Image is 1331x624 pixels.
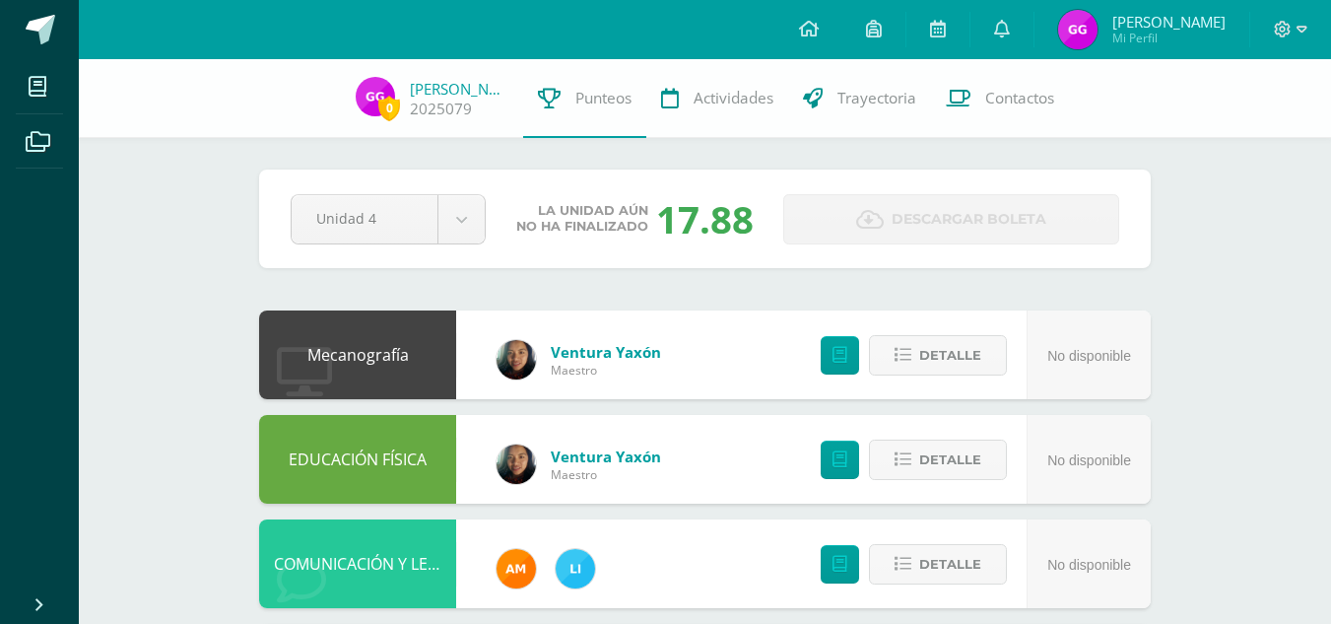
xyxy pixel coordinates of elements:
a: [PERSON_NAME] [410,79,508,99]
img: 27d1f5085982c2e99c83fb29c656b88a.png [497,549,536,589]
div: EDUCACIÓN FÍSICA [259,415,456,504]
div: 17.88 [656,193,754,244]
img: 1a0dcee19ef4784064e0f01f358a8070.png [356,77,395,116]
img: 8175af1d143b9940f41fde7902e8cac3.png [497,340,536,380]
span: Punteos [575,88,632,108]
span: Unidad 4 [316,195,413,242]
span: Descargar boleta [892,195,1046,243]
div: COMUNICACIÓN Y LENGUAJE, IDIOMA EXTRANJERO [259,520,456,608]
a: 2025079 [410,99,472,119]
a: Punteos [523,59,646,138]
span: No disponible [1047,557,1131,573]
span: Detalle [919,337,981,374]
span: No disponible [1047,452,1131,468]
span: 0 [378,96,400,120]
span: [PERSON_NAME] [1112,12,1226,32]
span: Mi Perfil [1112,30,1226,46]
span: Maestro [551,466,661,483]
span: Detalle [919,442,981,478]
button: Detalle [869,335,1007,376]
span: Maestro [551,362,661,379]
span: Detalle [919,546,981,583]
button: Detalle [869,440,1007,480]
span: Contactos [985,88,1054,108]
a: Trayectoria [788,59,931,138]
div: Mecanografía [259,311,456,399]
span: No disponible [1047,348,1131,364]
img: 82db8514da6684604140fa9c57ab291b.png [556,549,595,589]
span: Trayectoria [837,88,916,108]
button: Detalle [869,544,1007,585]
a: Actividades [646,59,788,138]
a: Contactos [931,59,1069,138]
a: Ventura Yaxón [551,342,661,362]
a: Unidad 4 [292,195,485,243]
img: 8175af1d143b9940f41fde7902e8cac3.png [497,445,536,484]
img: 1a0dcee19ef4784064e0f01f358a8070.png [1058,10,1098,49]
a: Ventura Yaxón [551,447,661,466]
span: Actividades [694,88,773,108]
span: La unidad aún no ha finalizado [516,203,648,235]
